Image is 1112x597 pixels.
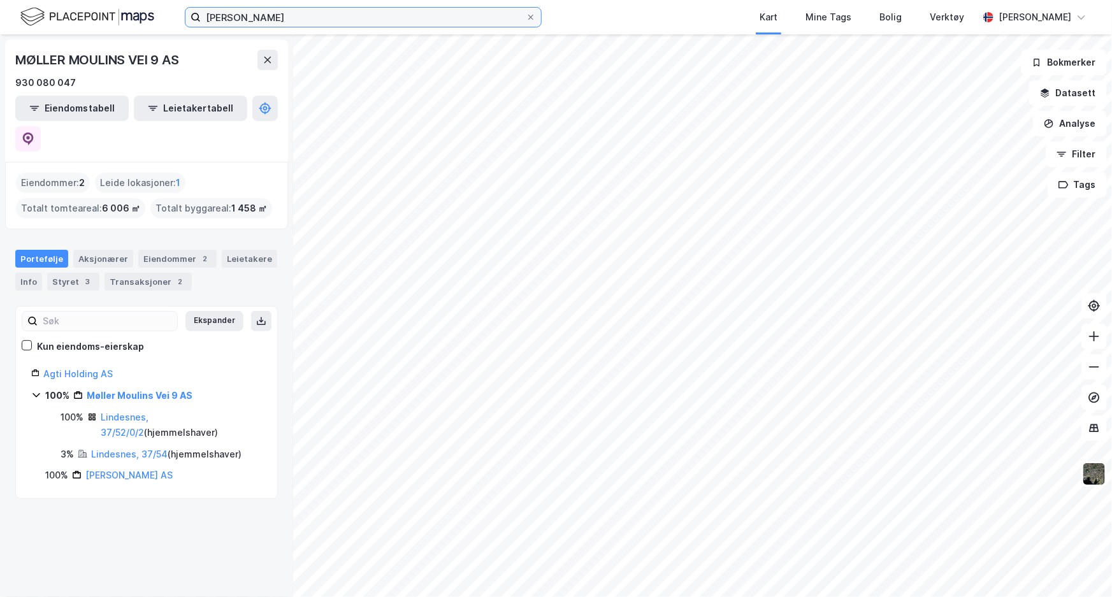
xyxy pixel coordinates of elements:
[176,175,180,191] span: 1
[15,96,129,121] button: Eiendomstabell
[174,275,187,288] div: 2
[134,96,247,121] button: Leietakertabell
[760,10,777,25] div: Kart
[231,201,267,216] span: 1 458 ㎡
[105,273,192,291] div: Transaksjoner
[61,410,83,425] div: 100%
[185,311,243,331] button: Ekspander
[1048,536,1112,597] div: Kontrollprogram for chat
[101,410,262,440] div: ( hjemmelshaver )
[47,273,99,291] div: Styret
[805,10,851,25] div: Mine Tags
[16,198,145,219] div: Totalt tomteareal :
[91,449,168,459] a: Lindesnes, 37/54
[999,10,1071,25] div: [PERSON_NAME]
[45,388,69,403] div: 100%
[101,412,148,438] a: Lindesnes, 37/52/0/2
[150,198,272,219] div: Totalt byggareal :
[61,447,74,462] div: 3%
[73,250,133,268] div: Aksjonærer
[1046,141,1107,167] button: Filter
[1021,50,1107,75] button: Bokmerker
[1082,462,1106,486] img: 9k=
[45,468,68,483] div: 100%
[91,447,242,462] div: ( hjemmelshaver )
[15,273,42,291] div: Info
[199,252,212,265] div: 2
[85,470,173,480] a: [PERSON_NAME] AS
[20,6,154,28] img: logo.f888ab2527a4732fd821a326f86c7f29.svg
[79,175,85,191] span: 2
[879,10,902,25] div: Bolig
[16,173,90,193] div: Eiendommer :
[930,10,964,25] div: Verktøy
[102,201,140,216] span: 6 006 ㎡
[1048,536,1112,597] iframe: Chat Widget
[1048,172,1107,198] button: Tags
[82,275,94,288] div: 3
[15,50,181,70] div: MØLLER MOULINS VEI 9 AS
[1033,111,1107,136] button: Analyse
[43,368,113,379] a: Agti Holding AS
[37,339,144,354] div: Kun eiendoms-eierskap
[222,250,277,268] div: Leietakere
[15,250,68,268] div: Portefølje
[201,8,526,27] input: Søk på adresse, matrikkel, gårdeiere, leietakere eller personer
[95,173,185,193] div: Leide lokasjoner :
[87,390,192,401] a: Møller Moulins Vei 9 AS
[138,250,217,268] div: Eiendommer
[1029,80,1107,106] button: Datasett
[15,75,76,90] div: 930 080 047
[38,312,177,331] input: Søk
